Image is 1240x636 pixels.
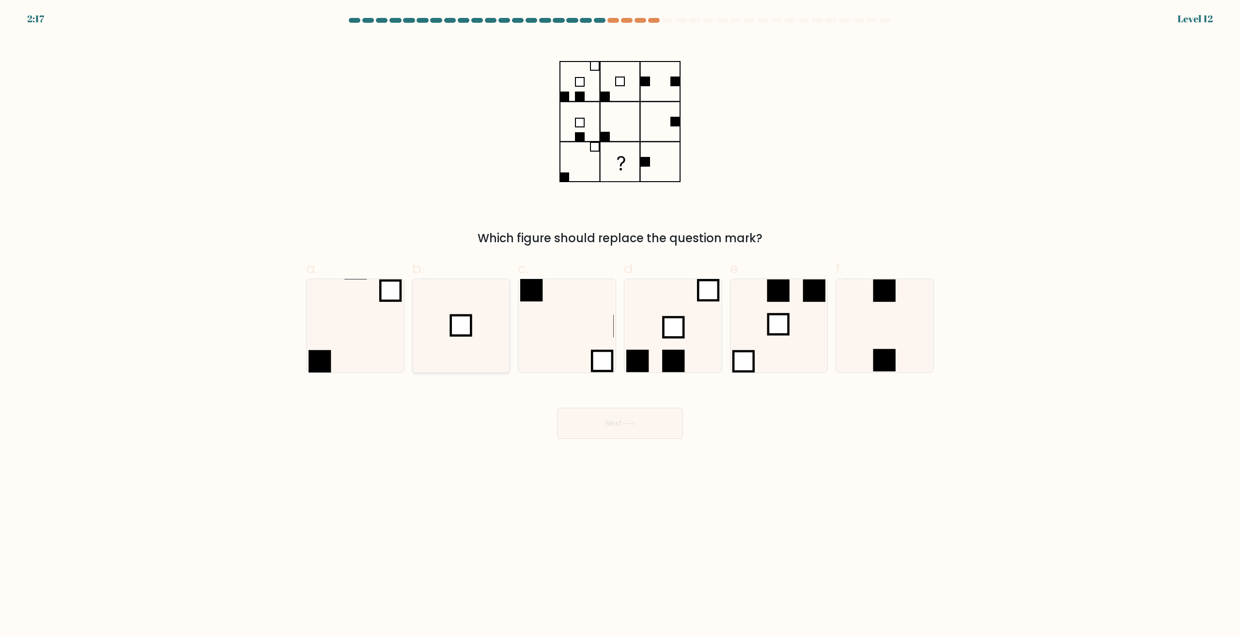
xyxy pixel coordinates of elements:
[624,259,635,278] span: d.
[412,259,424,278] span: b.
[730,259,741,278] span: e.
[312,230,928,247] div: Which figure should replace the question mark?
[557,408,683,439] button: Next
[306,259,318,278] span: a.
[1178,12,1213,26] div: Level 12
[836,259,842,278] span: f.
[518,259,528,278] span: c.
[27,12,44,26] div: 2:17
